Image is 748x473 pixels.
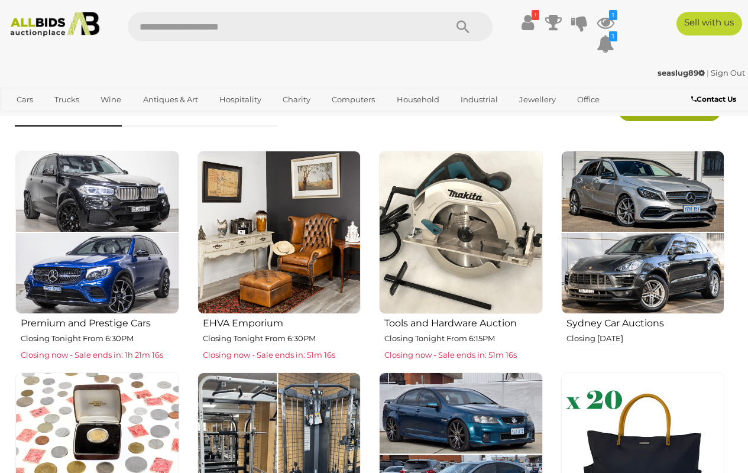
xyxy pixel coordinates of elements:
span: Closing now - Sale ends in: 1h 21m 16s [21,350,163,359]
img: Tools and Hardware Auction [379,151,543,315]
p: Closing Tonight From 6:30PM [203,332,361,345]
a: Sports [9,109,48,129]
a: Antiques & Art [135,90,206,109]
img: Sydney Car Auctions [561,151,725,315]
a: Sydney Car Auctions Closing [DATE] [561,150,725,363]
i: 1 [609,31,617,41]
img: EHVA Emporium [197,151,361,315]
a: Household [389,90,447,109]
p: Closing [DATE] [566,332,725,345]
a: [GEOGRAPHIC_DATA] [54,109,154,129]
b: Contact Us [691,95,736,103]
a: Cars [9,90,41,109]
span: Closing now - Sale ends in: 51m 16s [384,350,517,359]
span: | [707,68,709,77]
img: Allbids.com.au [5,12,104,37]
a: Jewellery [511,90,564,109]
p: Closing Tonight From 6:30PM [21,332,179,345]
a: ! [519,12,536,33]
a: 1 [597,12,614,33]
a: 1 [597,33,614,54]
h2: Tools and Hardware Auction [384,315,543,329]
i: ! [532,10,539,20]
h2: Sydney Car Auctions [566,315,725,329]
a: EHVA Emporium Closing Tonight From 6:30PM Closing now - Sale ends in: 51m 16s [197,150,361,363]
a: Premium and Prestige Cars Closing Tonight From 6:30PM Closing now - Sale ends in: 1h 21m 16s [15,150,179,363]
a: Trucks [47,90,87,109]
h2: Premium and Prestige Cars [21,315,179,329]
a: Industrial [453,90,506,109]
a: Sign Out [711,68,745,77]
a: Office [569,90,607,109]
button: Search [433,12,493,41]
a: Tools and Hardware Auction Closing Tonight From 6:15PM Closing now - Sale ends in: 51m 16s [378,150,543,363]
span: Closing now - Sale ends in: 51m 16s [203,350,335,359]
a: Sell with us [676,12,742,35]
img: Premium and Prestige Cars [15,151,179,315]
a: Contact Us [691,93,739,106]
p: Closing Tonight From 6:15PM [384,332,543,345]
a: Charity [275,90,318,109]
a: Computers [324,90,383,109]
a: seaslug89 [658,68,707,77]
h2: EHVA Emporium [203,315,361,329]
i: 1 [609,10,617,20]
strong: seaslug89 [658,68,705,77]
a: Hospitality [212,90,269,109]
a: Wine [93,90,129,109]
